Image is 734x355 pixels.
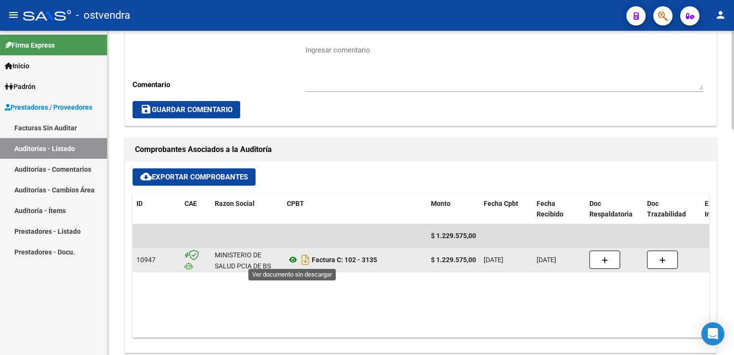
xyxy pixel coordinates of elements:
datatable-header-cell: Razon Social [211,193,283,225]
span: Prestadores / Proveedores [5,102,92,113]
mat-icon: cloud_download [140,171,152,182]
datatable-header-cell: Monto [427,193,480,225]
datatable-header-cell: CAE [181,193,211,225]
span: Monto [431,200,451,207]
h1: Comprobantes Asociados a la Auditoría [135,142,707,157]
strong: Factura C: 102 - 3135 [312,256,377,264]
span: Padrón [5,81,36,92]
span: Guardar Comentario [140,105,232,114]
span: [DATE] [484,256,503,264]
div: MINISTERIO DE SALUD PCIA DE BS AS O. P. [215,250,279,282]
span: Fecha Recibido [537,200,563,218]
mat-icon: person [715,9,726,21]
span: Razon Social [215,200,255,207]
span: CAE [184,200,197,207]
span: - ostvendra [76,5,130,26]
span: Doc Trazabilidad [647,200,686,218]
span: Doc Respaldatoria [589,200,633,218]
span: ID [136,200,143,207]
span: $ 1.229.575,00 [431,232,476,240]
p: Comentario [133,79,306,90]
strong: $ 1.229.575,00 [431,256,476,264]
datatable-header-cell: ID [133,193,181,225]
div: Open Intercom Messenger [701,322,724,345]
button: Exportar Comprobantes [133,168,256,186]
i: Descargar documento [299,252,312,267]
span: Exportar Comprobantes [140,173,248,181]
datatable-header-cell: Doc Respaldatoria [586,193,643,225]
span: 10947 [136,256,156,264]
datatable-header-cell: Fecha Recibido [533,193,586,225]
mat-icon: menu [8,9,19,21]
datatable-header-cell: Doc Trazabilidad [643,193,701,225]
mat-icon: save [140,103,152,115]
span: Inicio [5,61,29,71]
span: CPBT [287,200,304,207]
span: Expte. Interno [705,200,727,218]
datatable-header-cell: CPBT [283,193,427,225]
span: Fecha Cpbt [484,200,518,207]
datatable-header-cell: Fecha Cpbt [480,193,533,225]
button: Guardar Comentario [133,101,240,118]
span: Firma Express [5,40,55,51]
span: [DATE] [537,256,556,264]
